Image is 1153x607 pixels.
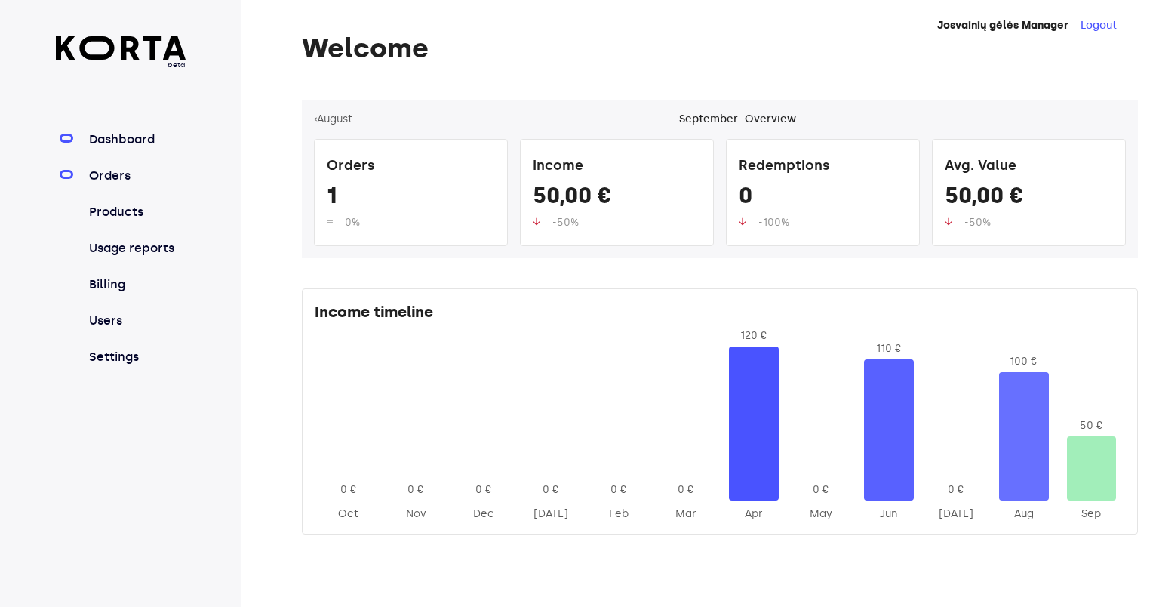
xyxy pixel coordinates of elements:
div: 2025-Jan [527,507,576,522]
div: 0 [739,182,907,215]
div: 50,00 € [945,182,1113,215]
div: 2025-Feb [594,507,644,522]
div: 0 € [797,482,847,498]
div: 2025-Mar [662,507,712,522]
div: 0 € [459,482,509,498]
div: 0 € [324,482,374,498]
div: 0 € [662,482,712,498]
div: September - Overview [679,112,796,127]
div: 50,00 € [533,182,701,215]
button: ‹August [314,112,352,127]
div: 100 € [999,354,1049,369]
a: Orders [86,167,186,185]
div: 0 € [527,482,576,498]
div: 2025-Sep [1067,507,1117,522]
div: 0 € [392,482,441,498]
div: 50 € [1067,418,1117,433]
div: 1 [327,182,495,215]
span: beta [56,60,186,70]
img: Korta [56,36,186,60]
div: 0 € [594,482,644,498]
div: 0 € [932,482,982,498]
div: 2025-Apr [729,507,779,522]
span: -50% [552,216,579,229]
img: up [945,217,952,226]
a: Billing [86,276,186,294]
div: 2025-Jun [864,507,914,522]
div: 2024-Nov [392,507,441,522]
div: 2025-Jul [932,507,982,522]
div: 2024-Oct [324,507,374,522]
div: Avg. Value [945,152,1113,182]
div: 110 € [864,341,914,356]
div: 120 € [729,328,779,344]
a: Users [86,312,186,330]
div: 2025-May [797,507,847,522]
div: Orders [327,152,495,182]
a: Settings [86,348,186,366]
div: 2025-Aug [999,507,1049,522]
a: Products [86,203,186,221]
img: up [327,217,333,226]
img: up [739,217,746,226]
a: Usage reports [86,239,186,257]
div: Income [533,152,701,182]
a: Dashboard [86,131,186,149]
h1: Welcome [302,33,1138,63]
span: -50% [964,216,991,229]
span: -100% [758,216,789,229]
button: Logout [1081,18,1117,33]
strong: Josvainių gėlės Manager [937,19,1068,32]
img: up [533,217,540,226]
div: Income timeline [315,301,1125,328]
a: beta [56,36,186,70]
div: Redemptions [739,152,907,182]
span: 0% [345,216,360,229]
div: 2024-Dec [459,507,509,522]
